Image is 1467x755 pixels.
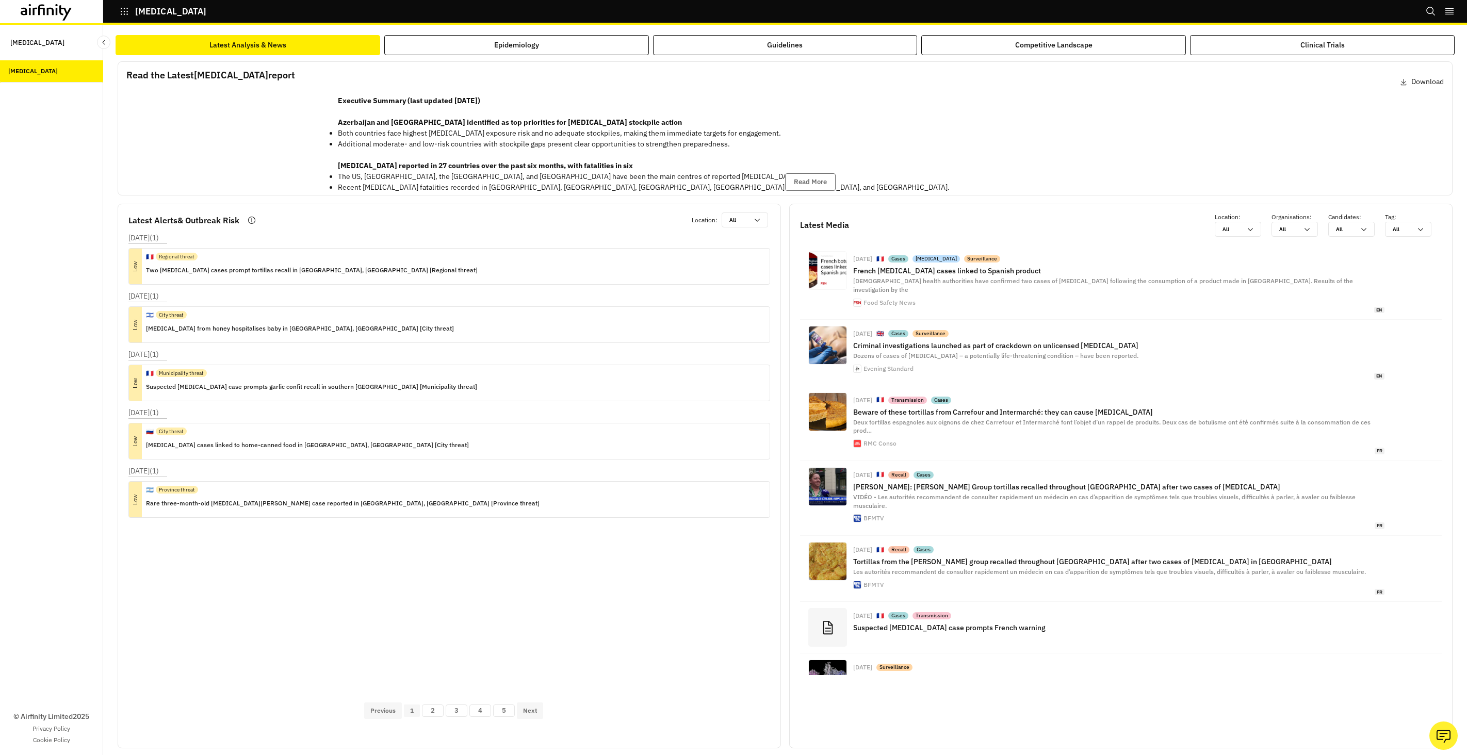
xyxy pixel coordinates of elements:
a: [DATE]🇫🇷RecallCases[PERSON_NAME]: [PERSON_NAME] Group tortillas recalled throughout [GEOGRAPHIC_D... [800,461,1442,536]
p: Province threat [159,486,195,494]
img: un-tortilla-espagnole-2145871.jpg [809,393,846,431]
span: fr [1375,448,1384,454]
p: 🇦🇷 [146,485,154,495]
p: Municipality threat [159,369,204,377]
div: RMC Conso [863,440,896,447]
p: 🇬🇧 [876,330,884,338]
p: [MEDICAL_DATA] from honey hospitalises baby in [GEOGRAPHIC_DATA], [GEOGRAPHIC_DATA] [City threat] [146,323,454,334]
p: Suspected [MEDICAL_DATA] case prompts French warning [853,623,1384,632]
div: BFMTV [863,515,884,521]
p: Read the Latest [MEDICAL_DATA] report [126,68,295,82]
p: [DATE] ( 1 ) [128,291,159,302]
button: Previous [364,702,402,719]
p: 🇫🇷 [876,546,884,554]
img: Bretagne-des-tortillas-du-groupe-Palacios-rappelees-dans-toute-la-France-apres-deux-cas-de-botuli... [809,468,846,505]
img: 6e13cfca1ffbc4df8c77060f69bb5bd433e1d8e0.png [809,252,846,289]
p: [MEDICAL_DATA] [135,7,206,16]
p: Recent [MEDICAL_DATA] fatalities recorded in [GEOGRAPHIC_DATA], [GEOGRAPHIC_DATA], [GEOGRAPHIC_DA... [338,182,950,193]
p: [PERSON_NAME]: [PERSON_NAME] Group tortillas recalled throughout [GEOGRAPHIC_DATA] after two case... [853,483,1384,491]
p: Low [118,493,153,506]
button: 5 [493,704,515,717]
p: Download [1411,76,1444,87]
img: botulinum-neurotoxin-federal-select-agent.jpg [809,660,846,698]
p: Tag : [1385,212,1442,222]
a: [DATE]🇫🇷Cases[MEDICAL_DATA]SurveillanceFrench [MEDICAL_DATA] cases linked to Spanish product[DEMO... [800,245,1442,320]
button: Ask our analysts [1429,721,1458,750]
a: Privacy Policy [32,724,70,733]
span: Les autorités recommandent de consulter rapidement un médecin en cas d’apparition de symptômes te... [853,568,1366,576]
p: Low [118,376,153,389]
strong: [MEDICAL_DATA] reported in 27 countries over the past six months, with fatalities in six [338,161,633,170]
p: © Airfinity Limited 2025 [13,711,89,722]
img: tortilla-1068057.jpg [809,543,846,580]
div: Food Safety News [863,300,916,306]
a: [DATE]🇫🇷TransmissionCasesBeware of these tortillas from Carrefour and Intermarché: they can cause... [800,386,1442,461]
p: Low [118,260,153,273]
p: 🇫🇷 [146,252,154,261]
span: VIDÉO - Les autorités recommandent de consulter rapidement un médecin en cas d’apparition de symp... [853,493,1356,510]
p: 🇫🇷 [876,396,884,404]
button: 1 [404,704,420,717]
div: [DATE] [853,397,872,403]
a: Cookie Policy [33,735,70,745]
p: 🇫🇷 [876,470,884,479]
p: [MEDICAL_DATA] [10,33,64,52]
p: Click on the image to open the report [126,178,317,190]
div: Competitive Landscape [1015,40,1093,51]
div: Clinical Trials [1300,40,1345,51]
p: Cases [917,471,931,479]
div: Evening Standard [863,366,914,372]
img: apple-icon-228x228.png [854,581,861,588]
p: Beware of these tortillas from Carrefour and Intermarché: they can cause [MEDICAL_DATA] [853,408,1384,416]
p: Two [MEDICAL_DATA] cases prompt tortillas recall in [GEOGRAPHIC_DATA], [GEOGRAPHIC_DATA] [Regiona... [146,265,478,276]
p: Regional threat [159,253,194,260]
p: Recall [891,471,906,479]
span: Dozens of cases of [MEDICAL_DATA] – a potentially life-threatening condition – have been reported. [853,352,1138,359]
a: [DATE]🇬🇧CasesSurveillanceCriminal investigations launched as part of crackdown on unlicensed [MED... [800,320,1442,386]
p: Rare three-month-old [MEDICAL_DATA][PERSON_NAME] case reported in [GEOGRAPHIC_DATA], [GEOGRAPHIC_... [146,498,540,509]
p: 🇫🇷 [146,369,154,378]
img: icon-512x512.png [854,365,861,372]
p: Cases [917,546,931,553]
p: Location : [692,216,718,225]
button: Search [1426,3,1436,20]
span: fr [1375,589,1384,596]
strong: Executive Summary (last updated [DATE]) Azerbaijan and [GEOGRAPHIC_DATA] identified as top priori... [338,96,682,127]
span: fr [1375,522,1384,529]
p: 🇫🇷 [876,255,884,264]
p: [MEDICAL_DATA] [916,255,957,262]
p: 🇫🇷 [876,612,884,620]
p: Latest Alerts & Outbreak Risk [128,214,239,226]
p: Candidates : [1328,212,1385,222]
span: [DEMOGRAPHIC_DATA] health authorities have confirmed two cases of [MEDICAL_DATA] following the co... [853,277,1353,293]
p: City threat [159,428,184,435]
p: [MEDICAL_DATA] cases linked to home-canned food in [GEOGRAPHIC_DATA], [GEOGRAPHIC_DATA] [City thr... [146,439,469,451]
a: [DATE]SurveillanceAdvances in [MEDICAL_DATA] [MEDICAL_DATA] Detection[MEDICAL_DATA] neurotoxins (... [800,653,1442,719]
div: [DATE] [853,331,872,337]
div: [DATE] [853,613,872,619]
p: City threat [159,311,184,319]
p: Cases [934,397,948,404]
img: apple-icon-228x228.png [854,515,861,522]
p: Latest Media [800,219,849,231]
p: Surveillance [967,255,997,262]
button: 2 [422,704,444,717]
div: Guidelines [767,40,803,51]
div: [DATE] [853,256,872,262]
button: [MEDICAL_DATA] [120,3,206,20]
button: Next [517,702,543,719]
span: Deux tortillas espagnoles aux oignons de chez Carrefour et Intermarché font l’objet d’un rappel d... [853,418,1371,435]
button: Read More [785,173,836,191]
p: Cases [891,612,905,619]
p: Cases [891,330,905,337]
a: [DATE]🇫🇷RecallCasesTortillas from the [PERSON_NAME] group recalled throughout [GEOGRAPHIC_DATA] a... [800,536,1442,602]
div: Latest Analysis & News [209,40,286,51]
p: Criminal investigations launched as part of crackdown on unlicensed [MEDICAL_DATA] [853,341,1384,350]
button: 4 [469,704,491,717]
img: cropped-siteicon-270x270.png [854,299,861,306]
div: Epidemiology [494,40,539,51]
button: 3 [446,704,467,717]
p: [DATE] ( 1 ) [128,233,159,243]
p: Cases [891,255,905,262]
p: French [MEDICAL_DATA] cases linked to Spanish product [853,267,1384,275]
